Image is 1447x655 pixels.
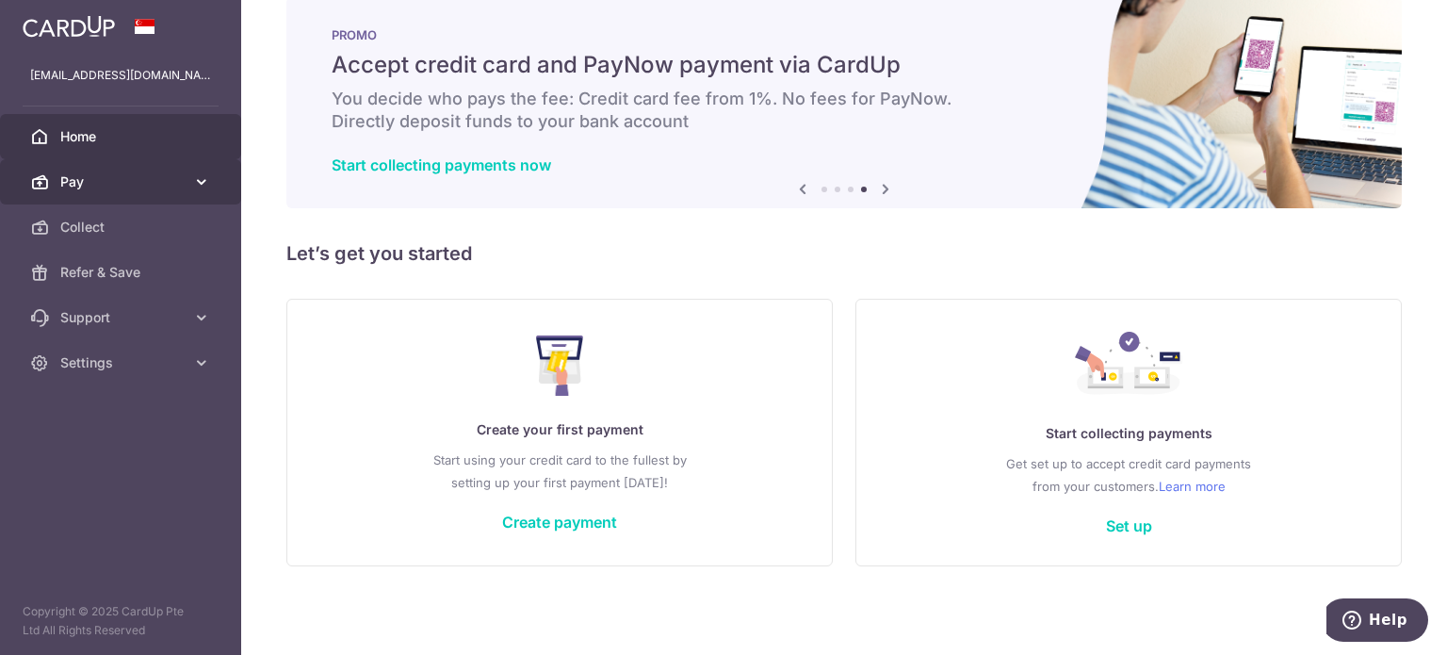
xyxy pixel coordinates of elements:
img: Collect Payment [1075,332,1182,400]
img: CardUp [23,15,115,38]
iframe: Opens a widget where you can find more information [1326,598,1428,646]
img: Make Payment [536,336,584,396]
p: Start using your credit card to the fullest by setting up your first payment [DATE]! [325,449,794,494]
p: Create your first payment [325,418,794,441]
a: Start collecting payments now [332,156,551,174]
p: PROMO [332,27,1357,42]
h5: Accept credit card and PayNow payment via CardUp [332,50,1357,80]
span: Support [60,308,185,327]
a: Create payment [502,513,617,532]
h6: You decide who pays the fee: Credit card fee from 1%. No fees for PayNow. Directly deposit funds ... [332,88,1357,133]
span: Home [60,127,185,146]
span: Settings [60,353,185,372]
a: Set up [1106,516,1152,535]
p: Get set up to accept credit card payments from your customers. [894,452,1363,498]
span: Pay [60,172,185,191]
h5: Let’s get you started [286,238,1402,269]
a: Learn more [1159,475,1226,498]
p: Start collecting payments [894,422,1363,445]
span: Collect [60,218,185,237]
span: Refer & Save [60,263,185,282]
p: [EMAIL_ADDRESS][DOMAIN_NAME] [30,66,211,85]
